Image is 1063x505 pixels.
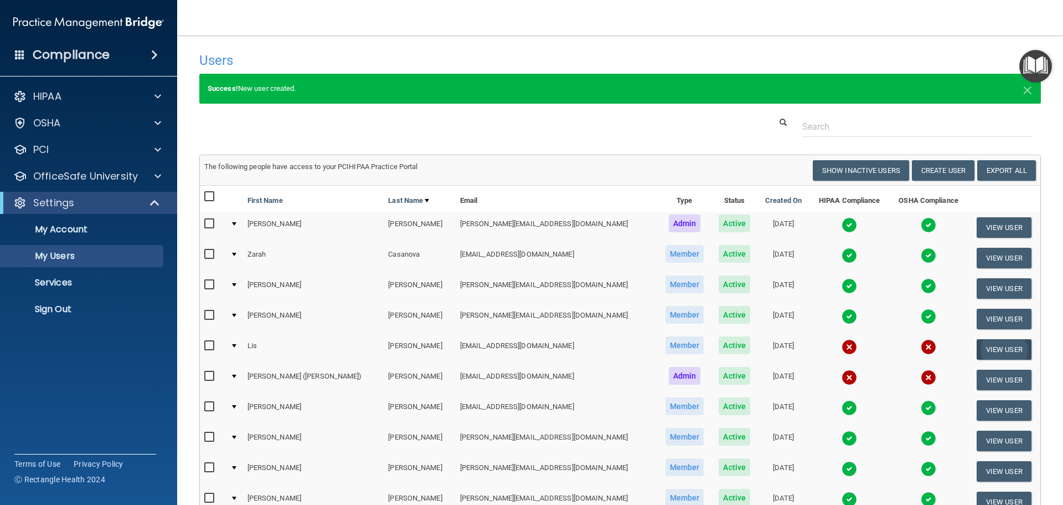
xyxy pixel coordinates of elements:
p: Services [7,277,158,288]
button: View User [977,278,1031,299]
img: tick.e7d51cea.svg [842,217,857,233]
a: Terms of Use [14,458,60,470]
td: [EMAIL_ADDRESS][DOMAIN_NAME] [456,395,658,426]
button: Create User [912,160,974,181]
a: Settings [13,196,161,210]
button: Show Inactive Users [813,160,909,181]
span: Active [719,428,750,446]
span: Member [665,336,704,354]
img: tick.e7d51cea.svg [842,400,857,416]
span: Active [719,306,750,324]
a: Export All [977,160,1036,181]
td: [PERSON_NAME] [384,456,455,487]
td: [PERSON_NAME] [243,395,384,426]
span: Active [719,245,750,263]
a: PCI [13,143,161,156]
td: [DATE] [757,243,809,273]
button: View User [977,248,1031,268]
td: Lis [243,334,384,365]
span: Member [665,245,704,263]
span: Member [665,428,704,446]
a: Created On [765,194,802,207]
td: [PERSON_NAME] [243,456,384,487]
td: [PERSON_NAME] [384,304,455,334]
h4: Compliance [33,47,110,63]
td: [PERSON_NAME][EMAIL_ADDRESS][DOMAIN_NAME] [456,212,658,243]
span: The following people have access to your PCIHIPAA Practice Portal [204,162,418,171]
span: Member [665,458,704,476]
td: [PERSON_NAME] [384,334,455,365]
img: tick.e7d51cea.svg [842,248,857,263]
td: Zarah [243,243,384,273]
a: OfficeSafe University [13,170,161,183]
img: cross.ca9f0e7f.svg [842,339,857,355]
td: [EMAIL_ADDRESS][DOMAIN_NAME] [456,243,658,273]
p: Sign Out [7,304,158,315]
iframe: Drift Widget Chat Controller [871,426,1050,471]
td: [EMAIL_ADDRESS][DOMAIN_NAME] [456,334,658,365]
td: [PERSON_NAME] [243,304,384,334]
span: Ⓒ Rectangle Health 2024 [14,474,105,485]
input: Search [802,116,1033,137]
span: Active [719,276,750,293]
button: View User [977,339,1031,360]
span: Active [719,215,750,232]
td: [PERSON_NAME] [243,273,384,304]
td: [DATE] [757,304,809,334]
p: OfficeSafe University [33,170,138,183]
p: PCI [33,143,49,156]
button: Close [1023,82,1033,95]
a: Last Name [388,194,429,207]
td: [PERSON_NAME] [384,365,455,395]
td: [PERSON_NAME][EMAIL_ADDRESS][DOMAIN_NAME] [456,426,658,456]
td: Casanova [384,243,455,273]
th: Type [657,186,711,212]
a: Privacy Policy [74,458,123,470]
img: cross.ca9f0e7f.svg [842,370,857,385]
td: [DATE] [757,395,809,426]
p: Settings [33,196,74,210]
img: tick.e7d51cea.svg [921,309,936,324]
span: Member [665,276,704,293]
span: Member [665,306,704,324]
td: [PERSON_NAME] [384,212,455,243]
span: Active [719,367,750,385]
img: cross.ca9f0e7f.svg [921,339,936,355]
img: tick.e7d51cea.svg [842,461,857,477]
td: [DATE] [757,212,809,243]
td: [DATE] [757,426,809,456]
td: [PERSON_NAME] [243,426,384,456]
img: tick.e7d51cea.svg [842,309,857,324]
span: Admin [669,215,701,232]
td: [PERSON_NAME] [384,426,455,456]
span: × [1023,78,1033,100]
button: View User [977,400,1031,421]
img: tick.e7d51cea.svg [921,278,936,294]
strong: Success! [208,84,238,93]
td: [PERSON_NAME][EMAIL_ADDRESS][DOMAIN_NAME] [456,456,658,487]
img: tick.e7d51cea.svg [842,431,857,446]
img: tick.e7d51cea.svg [921,248,936,263]
td: [DATE] [757,273,809,304]
td: [PERSON_NAME][EMAIL_ADDRESS][DOMAIN_NAME] [456,304,658,334]
a: First Name [247,194,283,207]
a: HIPAA [13,90,161,103]
p: HIPAA [33,90,61,103]
img: tick.e7d51cea.svg [921,217,936,233]
td: [PERSON_NAME][EMAIL_ADDRESS][DOMAIN_NAME] [456,273,658,304]
p: My Account [7,224,158,235]
div: New user created. [199,74,1041,104]
button: Open Resource Center [1019,50,1052,83]
th: OSHA Compliance [890,186,968,212]
td: [EMAIL_ADDRESS][DOMAIN_NAME] [456,365,658,395]
button: View User [977,309,1031,329]
img: cross.ca9f0e7f.svg [921,370,936,385]
th: Status [711,186,757,212]
p: My Users [7,251,158,262]
th: HIPAA Compliance [809,186,890,212]
img: tick.e7d51cea.svg [921,400,936,416]
img: PMB logo [13,12,164,34]
td: [PERSON_NAME] [384,273,455,304]
span: Active [719,458,750,476]
img: tick.e7d51cea.svg [842,278,857,294]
